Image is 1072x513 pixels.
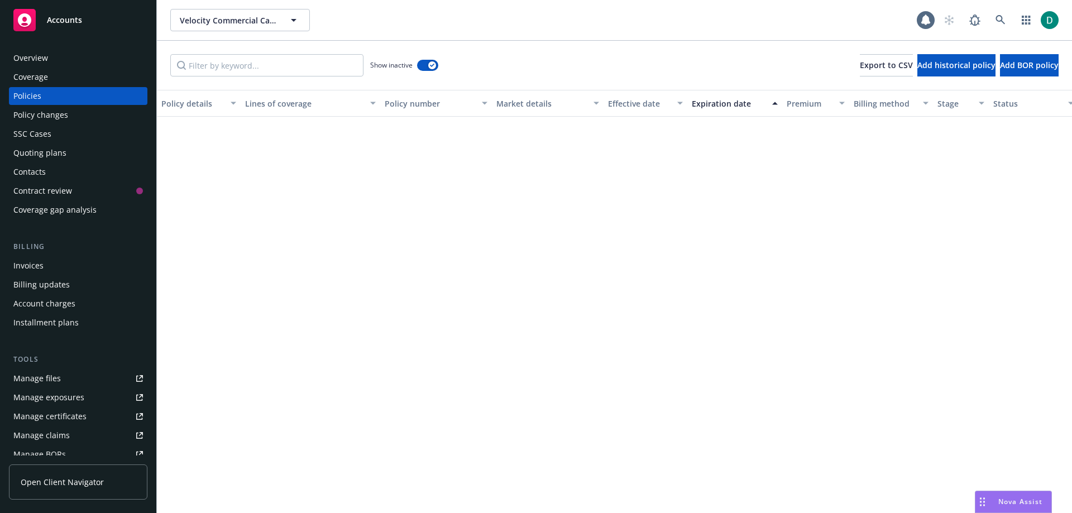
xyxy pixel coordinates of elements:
[9,426,147,444] a: Manage claims
[9,163,147,181] a: Contacts
[9,445,147,463] a: Manage BORs
[9,241,147,252] div: Billing
[933,90,989,117] button: Stage
[1000,60,1059,70] span: Add BOR policy
[9,354,147,365] div: Tools
[1015,9,1037,31] a: Switch app
[13,314,79,332] div: Installment plans
[938,9,960,31] a: Start snowing
[9,4,147,36] a: Accounts
[13,125,51,143] div: SSC Cases
[1000,54,1059,76] button: Add BOR policy
[13,106,68,124] div: Policy changes
[380,90,492,117] button: Policy number
[998,497,1042,506] span: Nova Assist
[9,389,147,406] a: Manage exposures
[993,98,1061,109] div: Status
[9,182,147,200] a: Contract review
[13,163,46,181] div: Contacts
[9,49,147,67] a: Overview
[492,90,604,117] button: Market details
[13,445,66,463] div: Manage BORs
[964,9,986,31] a: Report a Bug
[13,370,61,387] div: Manage files
[21,476,104,488] span: Open Client Navigator
[13,276,70,294] div: Billing updates
[687,90,782,117] button: Expiration date
[161,98,224,109] div: Policy details
[245,98,363,109] div: Lines of coverage
[13,68,48,86] div: Coverage
[13,257,44,275] div: Invoices
[9,295,147,313] a: Account charges
[9,68,147,86] a: Coverage
[787,98,832,109] div: Premium
[860,54,913,76] button: Export to CSV
[9,106,147,124] a: Policy changes
[13,295,75,313] div: Account charges
[9,144,147,162] a: Quoting plans
[782,90,849,117] button: Premium
[860,60,913,70] span: Export to CSV
[13,407,87,425] div: Manage certificates
[9,314,147,332] a: Installment plans
[989,9,1012,31] a: Search
[13,87,41,105] div: Policies
[9,370,147,387] a: Manage files
[13,182,72,200] div: Contract review
[13,49,48,67] div: Overview
[13,426,70,444] div: Manage claims
[937,98,972,109] div: Stage
[9,201,147,219] a: Coverage gap analysis
[9,276,147,294] a: Billing updates
[849,90,933,117] button: Billing method
[13,201,97,219] div: Coverage gap analysis
[13,389,84,406] div: Manage exposures
[975,491,1052,513] button: Nova Assist
[47,16,82,25] span: Accounts
[975,491,989,512] div: Drag to move
[180,15,276,26] span: Velocity Commercial Capital
[854,98,916,109] div: Billing method
[157,90,241,117] button: Policy details
[13,144,66,162] div: Quoting plans
[917,60,996,70] span: Add historical policy
[9,257,147,275] a: Invoices
[241,90,380,117] button: Lines of coverage
[9,87,147,105] a: Policies
[917,54,996,76] button: Add historical policy
[1041,11,1059,29] img: photo
[9,125,147,143] a: SSC Cases
[692,98,765,109] div: Expiration date
[385,98,475,109] div: Policy number
[370,60,413,70] span: Show inactive
[9,407,147,425] a: Manage certificates
[170,9,310,31] button: Velocity Commercial Capital
[608,98,671,109] div: Effective date
[170,54,363,76] input: Filter by keyword...
[604,90,687,117] button: Effective date
[496,98,587,109] div: Market details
